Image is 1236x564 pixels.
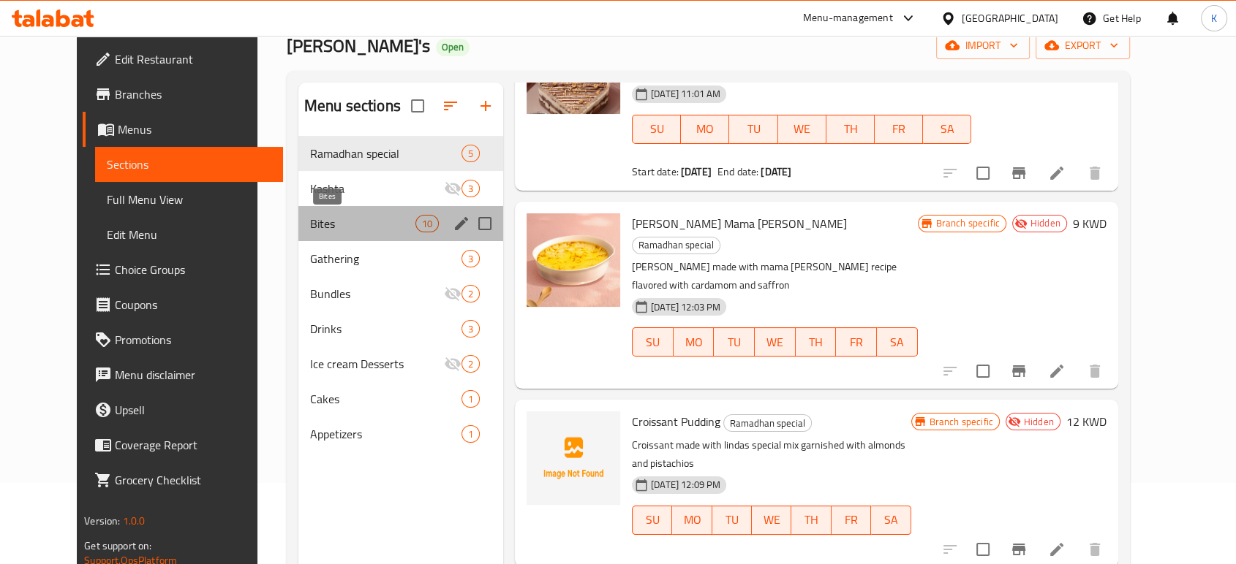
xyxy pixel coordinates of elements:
[461,390,480,408] div: items
[436,41,470,53] span: Open
[717,162,758,181] span: End date:
[687,118,723,140] span: MO
[433,88,468,123] span: Sort sections
[298,206,503,241] div: Bites10edit
[115,366,271,384] span: Menu disclaimer
[778,115,826,144] button: WE
[462,322,479,336] span: 3
[1018,415,1060,429] span: Hidden
[462,252,479,266] span: 3
[287,29,430,62] span: [PERSON_NAME]'s
[304,95,401,117] h2: Menu sections
[83,287,283,322] a: Coupons
[83,112,283,147] a: Menus
[752,506,791,535] button: WE
[115,85,271,103] span: Branches
[632,327,674,357] button: SU
[310,425,461,443] span: Appetizers
[755,327,796,357] button: WE
[679,332,709,353] span: MO
[724,415,811,432] span: Ramadhan special
[832,118,869,140] span: TH
[1036,32,1130,59] button: export
[115,261,271,278] span: Choice Groups
[115,50,271,68] span: Edit Restaurant
[875,115,923,144] button: FR
[461,250,480,267] div: items
[930,216,1006,230] span: Branch specific
[298,311,503,346] div: Drinks3
[298,130,503,457] nav: Menu sections
[674,327,715,357] button: MO
[402,91,433,121] span: Select all sections
[115,401,271,419] span: Upsell
[461,180,480,197] div: items
[462,287,479,301] span: 2
[83,252,283,287] a: Choice Groups
[632,411,720,432] span: Croissant Pudding
[461,285,480,302] div: items
[298,346,503,381] div: Ice cream Desserts2
[95,147,283,182] a: Sections
[720,332,749,353] span: TU
[672,506,712,535] button: MO
[632,115,681,144] button: SU
[310,285,444,302] span: Bundles
[83,392,283,427] a: Upsell
[462,357,479,371] span: 2
[1077,354,1112,389] button: delete
[877,509,905,530] span: SA
[1048,541,1066,558] a: Edit menu item
[924,415,999,429] span: Branch specific
[310,390,461,408] span: Cakes
[118,121,271,138] span: Menus
[298,136,503,171] div: Ramadhan special5
[298,171,503,206] div: Kashta3
[310,180,444,197] div: Kashta
[462,392,479,406] span: 1
[83,42,283,77] a: Edit Restaurant
[310,250,461,267] span: Gathering
[451,213,472,235] button: edit
[107,156,271,173] span: Sections
[461,425,480,443] div: items
[444,355,461,373] svg: Inactive section
[310,145,461,162] div: Ramadhan special
[1025,216,1066,230] span: Hidden
[842,332,871,353] span: FR
[936,32,1030,59] button: import
[310,355,444,373] span: Ice cream Desserts
[877,327,918,357] button: SA
[115,296,271,313] span: Coupons
[310,215,415,232] span: Bites
[83,427,283,462] a: Coverage Report
[962,10,1058,26] div: [GEOGRAPHIC_DATA]
[837,509,865,530] span: FR
[784,118,821,140] span: WE
[797,509,825,530] span: TH
[1048,362,1066,380] a: Edit menu item
[968,356,998,386] span: Select to update
[714,327,755,357] button: TU
[712,506,752,535] button: TU
[791,506,831,535] button: TH
[310,320,461,338] div: Drinks
[832,506,871,535] button: FR
[638,509,666,530] span: SU
[83,77,283,112] a: Branches
[826,115,875,144] button: TH
[83,357,283,392] a: Menu disclaimer
[83,322,283,357] a: Promotions
[633,237,720,254] span: Ramadhan special
[718,509,746,530] span: TU
[461,145,480,162] div: items
[298,276,503,311] div: Bundles2
[645,478,726,492] span: [DATE] 12:09 PM
[84,536,151,555] span: Get support on:
[632,237,720,254] div: Ramadhan special
[468,88,503,123] button: Add section
[115,471,271,489] span: Grocery Checklist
